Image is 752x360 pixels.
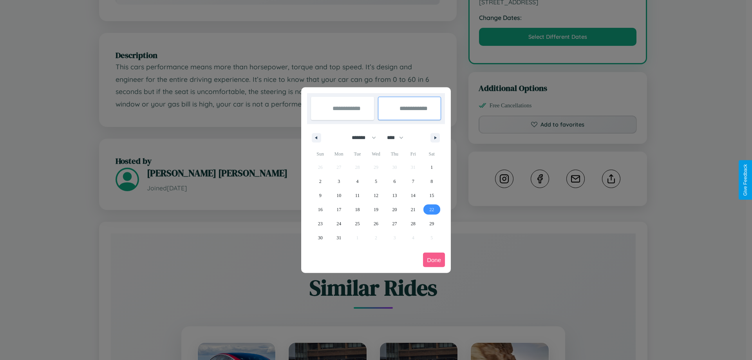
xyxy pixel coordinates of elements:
span: 7 [412,174,414,188]
button: 25 [348,217,367,231]
button: 29 [423,217,441,231]
span: 25 [355,217,360,231]
span: 5 [375,174,377,188]
button: 17 [329,203,348,217]
span: Wed [367,148,385,160]
button: 13 [385,188,404,203]
button: 3 [329,174,348,188]
button: 22 [423,203,441,217]
span: 26 [374,217,378,231]
span: 9 [319,188,322,203]
button: 12 [367,188,385,203]
button: 14 [404,188,422,203]
button: 23 [311,217,329,231]
button: 7 [404,174,422,188]
span: Thu [385,148,404,160]
button: 24 [329,217,348,231]
button: 2 [311,174,329,188]
span: 21 [411,203,416,217]
button: 11 [348,188,367,203]
span: 18 [355,203,360,217]
span: 12 [374,188,378,203]
button: 20 [385,203,404,217]
span: 4 [356,174,359,188]
span: 23 [318,217,323,231]
span: 10 [336,188,341,203]
button: 1 [423,160,441,174]
span: 20 [392,203,397,217]
button: 21 [404,203,422,217]
span: Tue [348,148,367,160]
span: 8 [430,174,433,188]
button: 4 [348,174,367,188]
button: 31 [329,231,348,245]
span: 31 [336,231,341,245]
span: Sat [423,148,441,160]
span: 2 [319,174,322,188]
button: Done [423,253,445,267]
button: 26 [367,217,385,231]
div: Give Feedback [743,164,748,196]
span: 14 [411,188,416,203]
span: 30 [318,231,323,245]
button: 10 [329,188,348,203]
button: 28 [404,217,422,231]
span: 28 [411,217,416,231]
button: 18 [348,203,367,217]
span: 11 [355,188,360,203]
button: 8 [423,174,441,188]
span: 22 [429,203,434,217]
span: 3 [338,174,340,188]
span: 19 [374,203,378,217]
button: 30 [311,231,329,245]
span: 16 [318,203,323,217]
button: 15 [423,188,441,203]
span: 1 [430,160,433,174]
span: Mon [329,148,348,160]
span: 6 [393,174,396,188]
span: 17 [336,203,341,217]
span: 15 [429,188,434,203]
span: 29 [429,217,434,231]
button: 16 [311,203,329,217]
button: 5 [367,174,385,188]
button: 19 [367,203,385,217]
span: Fri [404,148,422,160]
span: 13 [392,188,397,203]
span: 24 [336,217,341,231]
span: Sun [311,148,329,160]
button: 9 [311,188,329,203]
button: 27 [385,217,404,231]
span: 27 [392,217,397,231]
button: 6 [385,174,404,188]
